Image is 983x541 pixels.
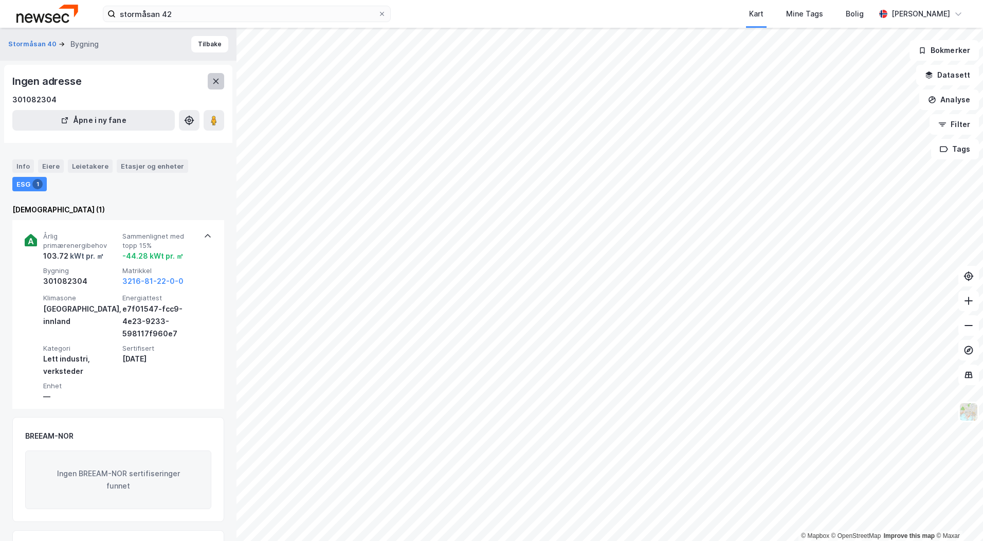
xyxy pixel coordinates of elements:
button: Åpne i ny fane [12,110,175,131]
div: Kontrollprogram for chat [932,492,983,541]
button: Tags [931,139,979,159]
div: 103.72 [43,250,104,262]
span: Årlig primærenergibehov [43,232,118,250]
span: Enhet [43,382,118,390]
button: Stormåsan 40 [8,39,59,49]
div: — [43,390,118,403]
div: Info [12,159,34,173]
div: [PERSON_NAME] [891,8,950,20]
a: Mapbox [801,532,829,539]
span: Klimasone [43,294,118,302]
div: Ingen adresse [12,73,83,89]
div: Bygning [70,38,99,50]
div: 301082304 [12,94,57,106]
div: e7f01547-fcc9-4e23-9233-598117f960e7 [122,303,197,340]
div: -44.28 kWt pr. ㎡ [122,250,184,262]
div: ESG [12,177,47,191]
button: Tilbake [191,36,228,52]
div: Eiere [38,159,64,173]
span: Sertifisert [122,344,197,353]
div: kWt pr. ㎡ [68,250,104,262]
a: Improve this map [884,532,935,539]
div: Leietakere [68,159,113,173]
button: Analyse [919,89,979,110]
div: Mine Tags [786,8,823,20]
span: Kategori [43,344,118,353]
span: Sammenlignet med topp 15% [122,232,197,250]
img: newsec-logo.f6e21ccffca1b3a03d2d.png [16,5,78,23]
div: Lett industri, verksteder [43,353,118,377]
div: Ingen BREEAM-NOR sertifiseringer funnet [25,450,211,509]
div: Bolig [846,8,864,20]
div: 301082304 [43,275,118,287]
div: 1 [32,179,43,189]
a: OpenStreetMap [831,532,881,539]
input: Søk på adresse, matrikkel, gårdeiere, leietakere eller personer [116,6,378,22]
iframe: Chat Widget [932,492,983,541]
span: Matrikkel [122,266,197,275]
span: Bygning [43,266,118,275]
span: Energiattest [122,294,197,302]
button: Datasett [916,65,979,85]
div: [GEOGRAPHIC_DATA], innland [43,303,118,328]
div: BREEAM-NOR [25,430,74,442]
div: [DEMOGRAPHIC_DATA] (1) [12,204,224,216]
div: [DATE] [122,353,197,365]
div: Kart [749,8,763,20]
button: 3216-81-22-0-0 [122,275,184,287]
button: Bokmerker [909,40,979,61]
div: Etasjer og enheter [121,161,184,171]
button: Filter [930,114,979,135]
img: Z [959,402,978,422]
